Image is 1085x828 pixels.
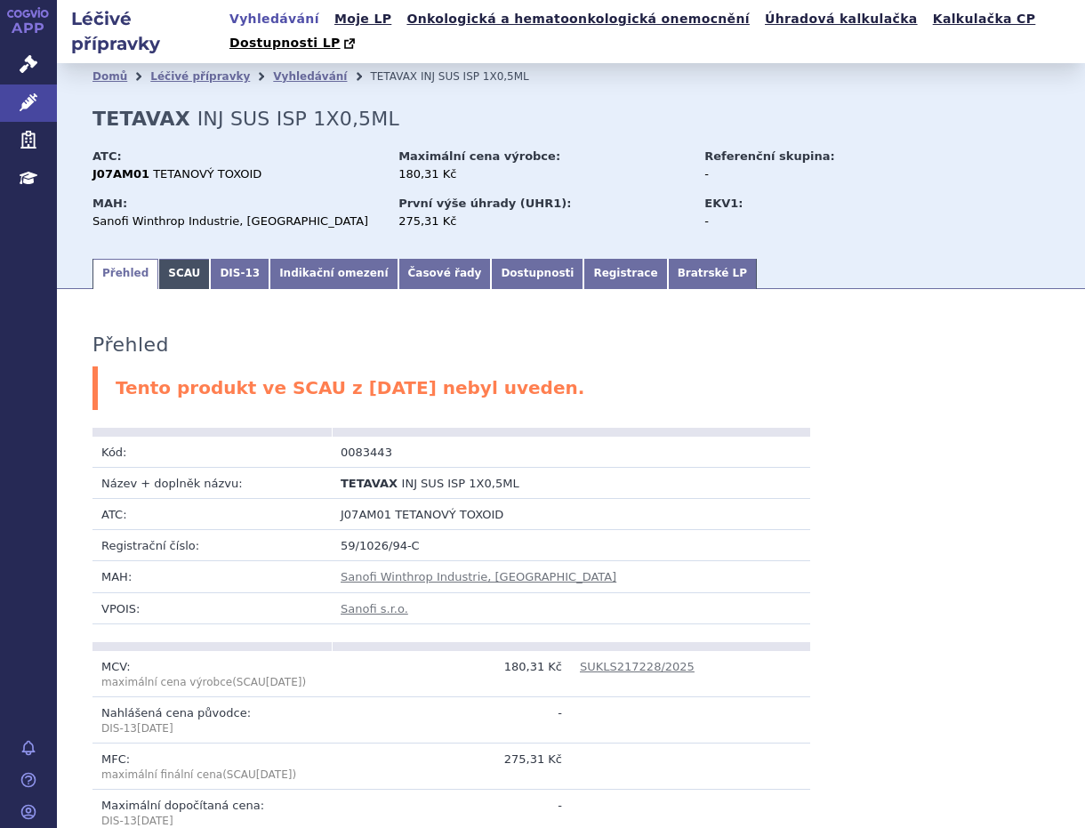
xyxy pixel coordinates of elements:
td: VPOIS: [92,592,332,623]
a: Dostupnosti LP [224,31,364,56]
a: Domů [92,70,127,83]
span: [DATE] [266,676,302,688]
a: Registrace [583,259,667,289]
h3: Přehled [92,334,169,357]
td: 0083443 [332,437,571,468]
a: SCAU [158,259,210,289]
p: maximální finální cena [101,768,323,783]
strong: ATC: [92,149,122,163]
strong: Maximální cena výrobce: [398,149,560,163]
span: Dostupnosti LP [229,36,341,50]
h2: Léčivé přípravky [57,6,224,56]
span: [DATE] [137,722,173,735]
span: TETAVAX [341,477,398,490]
strong: První výše úhrady (UHR1): [398,197,571,210]
span: TETAVAX [370,70,417,83]
strong: MAH: [92,197,127,210]
td: ATC: [92,499,332,530]
td: Registrační číslo: [92,530,332,561]
span: (SCAU ) [222,768,296,781]
td: MFC: [92,743,332,789]
div: - [704,213,904,229]
a: Sanofi s.r.o. [341,602,408,615]
span: INJ SUS ISP 1X0,5ML [421,70,529,83]
span: (SCAU ) [101,676,306,688]
td: - [332,696,571,743]
td: Název + doplněk názvu: [92,467,332,498]
a: Dostupnosti [491,259,583,289]
td: 275,31 Kč [332,743,571,789]
span: J07AM01 [341,508,391,521]
a: Indikační omezení [269,259,398,289]
a: Kalkulačka CP [928,7,1041,31]
span: maximální cena výrobce [101,676,232,688]
strong: TETAVAX [92,108,190,130]
div: Sanofi Winthrop Industrie, [GEOGRAPHIC_DATA] [92,213,382,229]
a: SUKLS217228/2025 [580,660,695,673]
a: Moje LP [329,7,397,31]
p: DIS-13 [101,721,323,736]
div: 180,31 Kč [398,166,687,182]
td: Kód: [92,437,332,468]
td: MCV: [92,651,332,697]
td: MAH: [92,561,332,592]
span: TETANOVÝ TOXOID [153,167,261,181]
strong: Referenční skupina: [704,149,834,163]
a: Léčivé přípravky [150,70,250,83]
a: Úhradová kalkulačka [759,7,923,31]
strong: J07AM01 [92,167,149,181]
div: Tento produkt ve SCAU z [DATE] nebyl uveden. [92,366,1049,410]
span: [DATE] [256,768,293,781]
span: TETANOVÝ TOXOID [395,508,503,521]
a: Přehled [92,259,158,289]
a: Časové řady [398,259,492,289]
a: Vyhledávání [224,7,325,31]
a: Vyhledávání [273,70,347,83]
div: - [704,166,904,182]
span: INJ SUS ISP 1X0,5ML [402,477,519,490]
td: 59/1026/94-C [332,530,810,561]
td: 180,31 Kč [332,651,571,697]
span: [DATE] [137,815,173,827]
div: 275,31 Kč [398,213,687,229]
td: Nahlášená cena původce: [92,696,332,743]
a: Bratrské LP [668,259,757,289]
span: INJ SUS ISP 1X0,5ML [197,108,399,130]
a: Onkologická a hematoonkologická onemocnění [401,7,755,31]
a: Sanofi Winthrop Industrie, [GEOGRAPHIC_DATA] [341,570,616,583]
strong: EKV1: [704,197,743,210]
a: DIS-13 [210,259,269,289]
